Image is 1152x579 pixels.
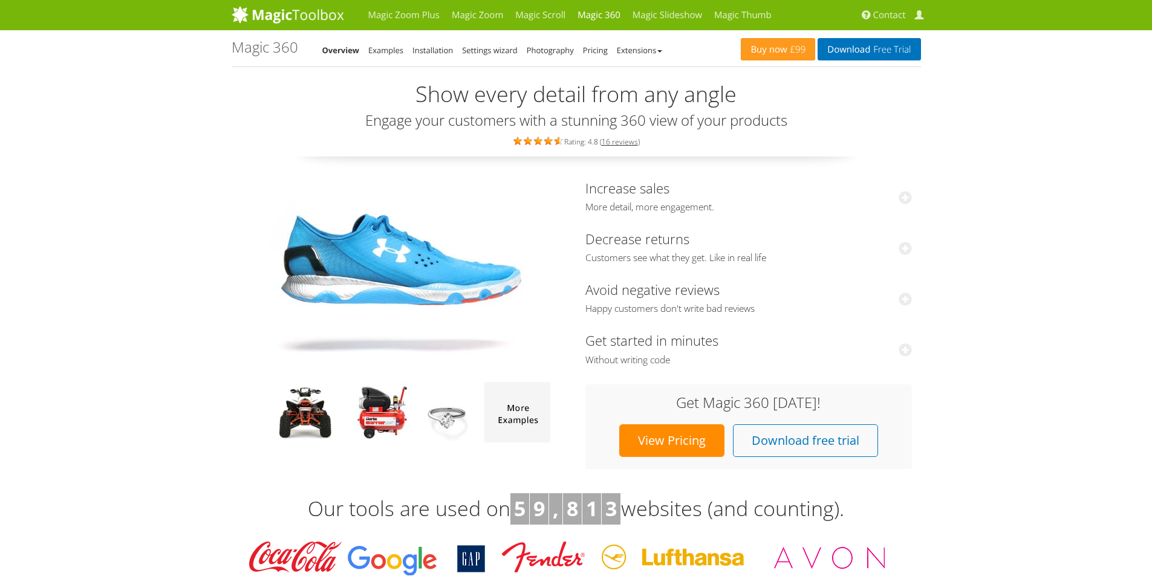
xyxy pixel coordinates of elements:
a: View Pricing [619,424,724,457]
img: MagicToolbox.com - Image tools for your website [232,5,344,24]
a: Overview [322,45,360,56]
a: Download free trial [733,424,878,457]
a: Decrease returnsCustomers see what they get. Like in real life [585,230,912,264]
h2: Show every detail from any angle [232,82,921,106]
span: More detail, more engagement. [585,201,912,213]
a: Increase salesMore detail, more engagement. [585,179,912,213]
a: Avoid negative reviewsHappy customers don't write bad reviews [585,280,912,315]
b: 5 [514,494,526,522]
span: Happy customers don't write bad reviews [585,303,912,315]
b: 1 [586,494,597,522]
a: DownloadFree Trial [818,38,920,60]
b: 8 [567,494,578,522]
img: more magic 360 demos [484,382,550,442]
h3: Engage your customers with a stunning 360 view of your products [232,112,921,128]
a: Installation [412,45,453,56]
span: Contact [873,9,906,21]
a: Settings wizard [462,45,518,56]
span: Customers see what they get. Like in real life [585,252,912,264]
h1: Magic 360 [232,39,298,55]
a: Get started in minutesWithout writing code [585,331,912,366]
h3: Get Magic 360 [DATE]! [597,395,900,410]
h3: Our tools are used on websites (and counting). [232,493,921,525]
a: Buy now£99 [741,38,815,60]
a: Extensions [617,45,662,56]
a: Examples [368,45,403,56]
b: 9 [533,494,545,522]
div: Rating: 4.8 ( ) [232,134,921,147]
a: Photography [527,45,574,56]
span: Free Trial [870,45,911,54]
a: Pricing [583,45,608,56]
span: £99 [787,45,806,54]
span: Without writing code [585,354,912,366]
b: 3 [605,494,617,522]
b: , [553,494,559,522]
img: Magic Toolbox Customers [241,537,912,579]
a: 16 reviews [602,137,638,147]
img: Magic 360 [253,181,555,382]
